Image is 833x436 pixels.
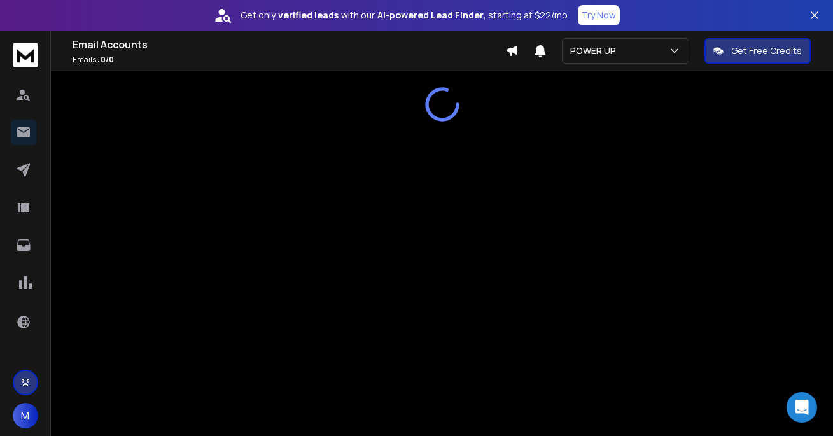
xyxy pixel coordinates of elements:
p: Try Now [582,9,616,22]
button: M [13,403,38,428]
strong: AI-powered Lead Finder, [377,9,486,22]
div: Open Intercom Messenger [787,392,817,423]
p: Emails : [73,55,506,65]
p: Get only with our starting at $22/mo [241,9,568,22]
img: logo [13,43,38,67]
p: POWER UP [570,45,621,57]
h1: Email Accounts [73,37,506,52]
button: Try Now [578,5,620,25]
span: 0 / 0 [101,54,114,65]
p: Get Free Credits [731,45,802,57]
strong: verified leads [278,9,339,22]
button: Get Free Credits [704,38,811,64]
